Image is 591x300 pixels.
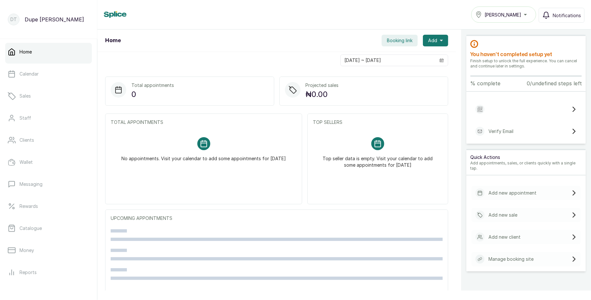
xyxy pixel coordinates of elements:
[5,197,92,215] a: Rewards
[471,6,536,23] button: [PERSON_NAME]
[111,119,297,126] p: TOTAL APPOINTMENTS
[5,131,92,149] a: Clients
[439,58,444,63] svg: calendar
[527,79,582,87] p: 0/undefined steps left
[488,190,536,196] p: Add new appointment
[485,11,521,18] span: [PERSON_NAME]
[5,263,92,282] a: Reports
[387,37,412,44] span: Booking link
[470,58,582,69] p: Finish setup to unlock the full experience. You can cancel and continue later in settings.
[111,215,443,222] p: UPCOMING APPOINTMENTS
[470,79,500,87] p: % complete
[131,89,174,100] p: 0
[131,82,174,89] p: Total appointments
[488,256,534,262] p: Manage booking site
[488,128,513,135] p: Verify Email
[5,175,92,193] a: Messaging
[19,115,31,121] p: Staff
[488,234,521,240] p: Add new client
[321,150,435,168] p: Top seller data is empty. Visit your calendar to add some appointments for [DATE]
[5,109,92,127] a: Staff
[313,119,443,126] p: TOP SELLERS
[5,87,92,105] a: Sales
[19,203,38,210] p: Rewards
[341,55,436,66] input: Select date
[306,82,339,89] p: Projected sales
[10,16,17,23] p: DT
[5,219,92,237] a: Catalogue
[470,161,582,171] p: Add appointments, sales, or clients quickly with a single tap.
[19,49,32,55] p: Home
[423,35,448,46] button: Add
[5,153,92,171] a: Wallet
[470,154,582,161] p: Quick Actions
[121,150,286,162] p: No appointments. Visit your calendar to add some appointments for [DATE]
[306,89,339,100] p: ₦0.00
[5,241,92,259] a: Money
[382,35,418,46] button: Booking link
[25,16,84,23] p: Dupe [PERSON_NAME]
[19,159,33,165] p: Wallet
[428,37,437,44] span: Add
[105,37,121,44] h1: Home
[19,71,39,77] p: Calendar
[19,137,34,143] p: Clients
[553,12,581,19] span: Notifications
[19,269,37,276] p: Reports
[488,212,517,218] p: Add new sale
[5,43,92,61] a: Home
[539,8,585,23] button: Notifications
[470,51,582,58] h2: You haven’t completed setup yet
[19,225,42,232] p: Catalogue
[5,65,92,83] a: Calendar
[19,93,31,99] p: Sales
[19,247,34,254] p: Money
[19,181,43,187] p: Messaging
